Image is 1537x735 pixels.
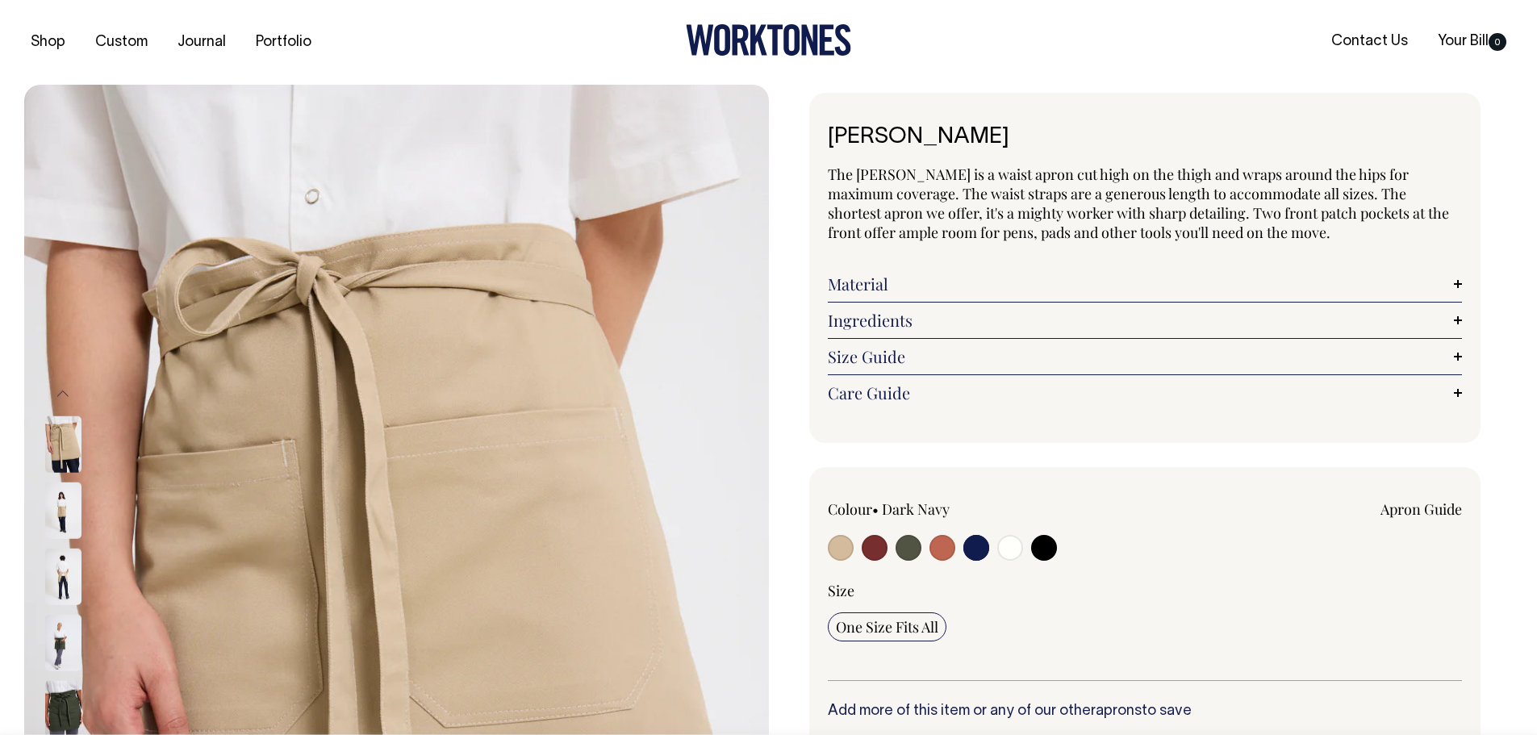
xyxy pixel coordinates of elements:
[51,375,75,411] button: Previous
[171,29,232,56] a: Journal
[828,274,1463,294] a: Material
[828,383,1463,403] a: Care Guide
[828,165,1449,242] span: The [PERSON_NAME] is a waist apron cut high on the thigh and wraps around the hips for maximum co...
[249,29,318,56] a: Portfolio
[45,416,81,473] img: khaki
[828,581,1463,600] div: Size
[828,704,1463,720] h6: Add more of this item or any of our other to save
[872,499,879,519] span: •
[1096,704,1142,718] a: aprons
[1431,28,1513,55] a: Your Bill0
[45,549,81,605] img: khaki
[1325,28,1414,55] a: Contact Us
[1489,33,1506,51] span: 0
[828,347,1463,366] a: Size Guide
[45,482,81,539] img: khaki
[828,311,1463,330] a: Ingredients
[836,617,938,637] span: One Size Fits All
[828,125,1463,150] h1: [PERSON_NAME]
[828,612,946,641] input: One Size Fits All
[1380,499,1462,519] a: Apron Guide
[882,499,950,519] label: Dark Navy
[45,615,81,671] img: olive
[89,29,154,56] a: Custom
[24,29,72,56] a: Shop
[828,499,1082,519] div: Colour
